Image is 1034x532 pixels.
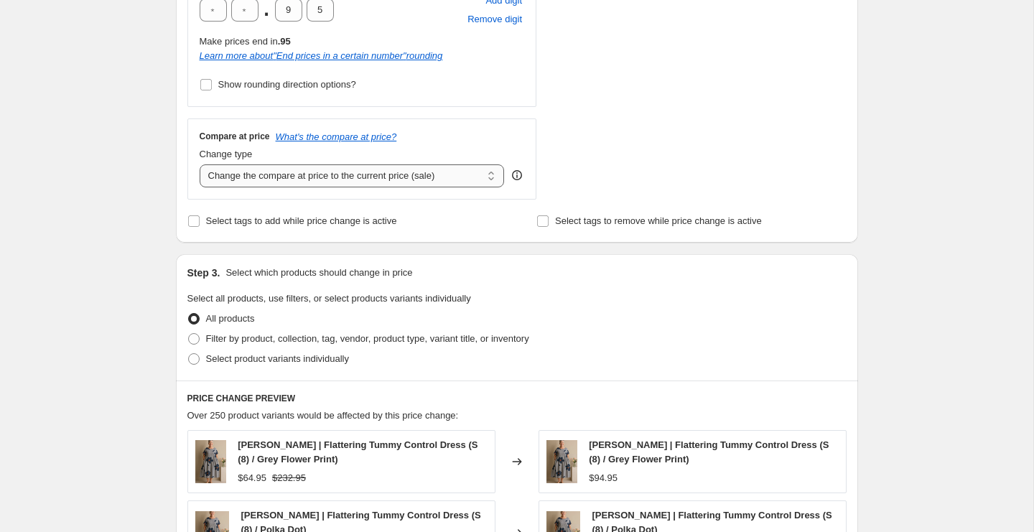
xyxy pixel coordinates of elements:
div: help [510,168,524,182]
i: Learn more about " End prices in a certain number " rounding [200,50,443,61]
span: Over 250 product variants would be affected by this price change: [187,410,459,421]
h6: PRICE CHANGE PREVIEW [187,393,847,404]
span: Remove digit [467,12,522,27]
span: Change type [200,149,253,159]
h2: Step 3. [187,266,220,280]
h3: Compare at price [200,131,270,142]
span: [PERSON_NAME] | Flattering Tummy Control Dress (S (8) / Grey Flower Print) [238,439,478,465]
span: Show rounding direction options? [218,79,356,90]
b: .95 [278,36,291,47]
div: $94.95 [589,471,618,485]
span: All products [206,313,255,324]
img: magnifics_upscale-s1PrpL8IaMyRENanwyWT-ChatGPT_Image_25_aug_2025_19_58_56_80x.png [546,440,578,483]
span: Make prices end in [200,36,291,47]
a: Learn more about"End prices in a certain number"rounding [200,50,443,61]
img: magnifics_upscale-s1PrpL8IaMyRENanwyWT-ChatGPT_Image_25_aug_2025_19_58_56_80x.png [195,440,227,483]
span: Select product variants individually [206,353,349,364]
span: Select tags to remove while price change is active [555,215,762,226]
p: Select which products should change in price [225,266,412,280]
button: What's the compare at price? [276,131,397,142]
span: Select tags to add while price change is active [206,215,397,226]
span: [PERSON_NAME] | Flattering Tummy Control Dress (S (8) / Grey Flower Print) [589,439,829,465]
button: Remove placeholder [465,10,524,29]
span: Filter by product, collection, tag, vendor, product type, variant title, or inventory [206,333,529,344]
strike: $232.95 [272,471,306,485]
span: Select all products, use filters, or select products variants individually [187,293,471,304]
div: $64.95 [238,471,266,485]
